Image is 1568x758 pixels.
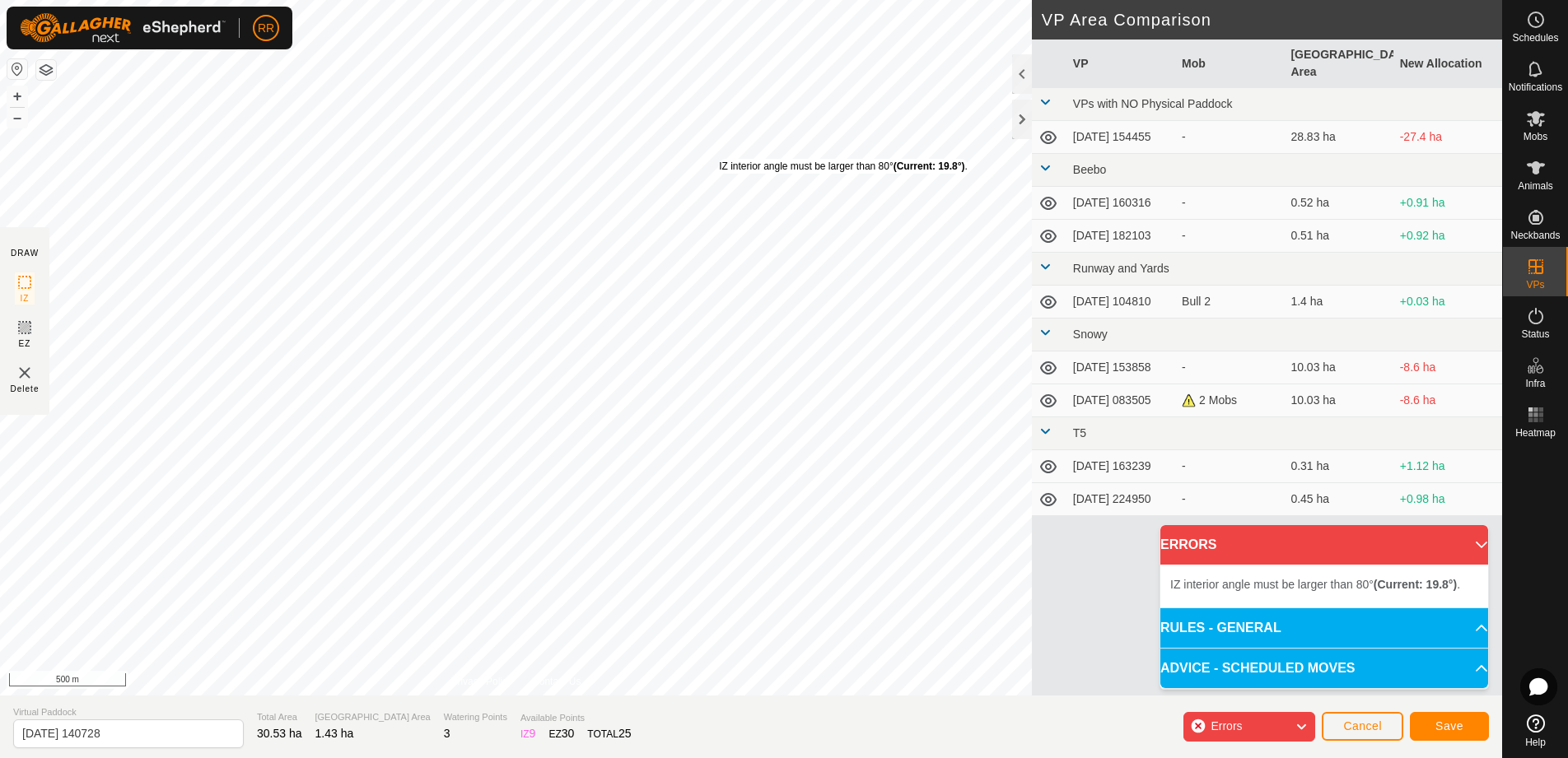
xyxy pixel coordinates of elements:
[520,711,632,725] span: Available Points
[36,60,56,80] button: Map Layers
[1066,286,1175,319] td: [DATE] 104810
[1393,121,1502,154] td: -27.4 ha
[1182,392,1277,409] div: 2 Mobs
[444,727,450,740] span: 3
[315,710,431,724] span: [GEOGRAPHIC_DATA] Area
[1066,187,1175,220] td: [DATE] 160316
[1170,578,1460,591] span: IZ interior angle must be larger than 80° .
[1066,121,1175,154] td: [DATE] 154455
[1066,450,1175,483] td: [DATE] 163239
[257,727,302,740] span: 30.53 ha
[1073,97,1233,110] span: VPs with NO Physical Paddock
[1284,121,1393,154] td: 28.83 ha
[444,710,507,724] span: Watering Points
[7,86,27,106] button: +
[1160,608,1488,648] p-accordion-header: RULES - GENERAL
[1435,719,1463,732] span: Save
[13,705,244,719] span: Virtual Paddock
[21,292,30,305] span: IZ
[1175,40,1284,88] th: Mob
[548,725,574,742] div: EZ
[1042,10,1502,30] h2: VP Area Comparison
[1182,491,1277,508] div: -
[618,727,632,740] span: 25
[1393,483,1502,516] td: +0.98 ha
[1066,483,1175,516] td: [DATE] 224950
[20,13,226,43] img: Gallagher Logo
[1343,719,1382,732] span: Cancel
[1182,227,1277,244] div: -
[1393,351,1502,384] td: -8.6 ha
[1410,712,1489,741] button: Save
[1284,220,1393,253] td: 0.51 ha
[258,20,274,37] span: RR
[257,710,302,724] span: Total Area
[1073,426,1086,439] span: T5
[7,108,27,128] button: –
[1211,719,1242,732] span: Errors
[1182,293,1277,310] div: Bull 2
[1284,351,1393,384] td: 10.03 ha
[1160,525,1488,565] p-accordion-header: ERRORS
[520,725,535,742] div: IZ
[562,727,575,740] span: 30
[587,725,631,742] div: TOTAL
[719,159,968,174] div: IZ interior angle must be larger than 80° .
[1073,163,1106,176] span: Beebo
[1510,230,1560,240] span: Neckbands
[1182,458,1277,475] div: -
[1374,578,1457,591] b: (Current: 19.8°)
[1066,351,1175,384] td: [DATE] 153858
[315,727,354,740] span: 1.43 ha
[1160,618,1281,638] span: RULES - GENERAL
[1509,82,1562,92] span: Notifications
[1160,649,1488,688] p-accordion-header: ADVICE - SCHEDULED MOVES
[1284,187,1393,220] td: 0.52 ha
[1393,187,1502,220] td: +0.91 ha
[1503,708,1568,754] a: Help
[1393,220,1502,253] td: +0.92 ha
[1524,132,1547,142] span: Mobs
[450,674,512,689] a: Privacy Policy
[1521,329,1549,339] span: Status
[1526,280,1544,290] span: VPs
[1393,384,1502,417] td: -8.6 ha
[1284,40,1393,88] th: [GEOGRAPHIC_DATA] Area
[894,160,965,172] b: (Current: 19.8°)
[1073,328,1108,341] span: Snowy
[532,674,581,689] a: Contact Us
[1073,262,1169,275] span: Runway and Yards
[11,247,39,259] div: DRAW
[1182,194,1277,212] div: -
[1182,128,1277,146] div: -
[1160,565,1488,607] p-accordion-content: ERRORS
[1322,712,1403,741] button: Cancel
[1160,658,1355,678] span: ADVICE - SCHEDULED MOVES
[1393,286,1502,319] td: +0.03 ha
[15,363,35,383] img: VP
[1515,428,1556,438] span: Heatmap
[7,59,27,79] button: Reset Map
[1525,379,1545,388] span: Infra
[1284,384,1393,417] td: 10.03 ha
[1284,483,1393,516] td: 0.45 ha
[1512,33,1558,43] span: Schedules
[1066,40,1175,88] th: VP
[1393,450,1502,483] td: +1.12 ha
[19,337,31,350] span: EZ
[1284,286,1393,319] td: 1.4 ha
[1160,535,1216,555] span: ERRORS
[1525,737,1546,747] span: Help
[1066,220,1175,253] td: [DATE] 182103
[1066,384,1175,417] td: [DATE] 083505
[11,383,40,395] span: Delete
[1182,359,1277,376] div: -
[530,727,536,740] span: 9
[1284,450,1393,483] td: 0.31 ha
[1518,181,1553,191] span: Animals
[1393,40,1502,88] th: New Allocation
